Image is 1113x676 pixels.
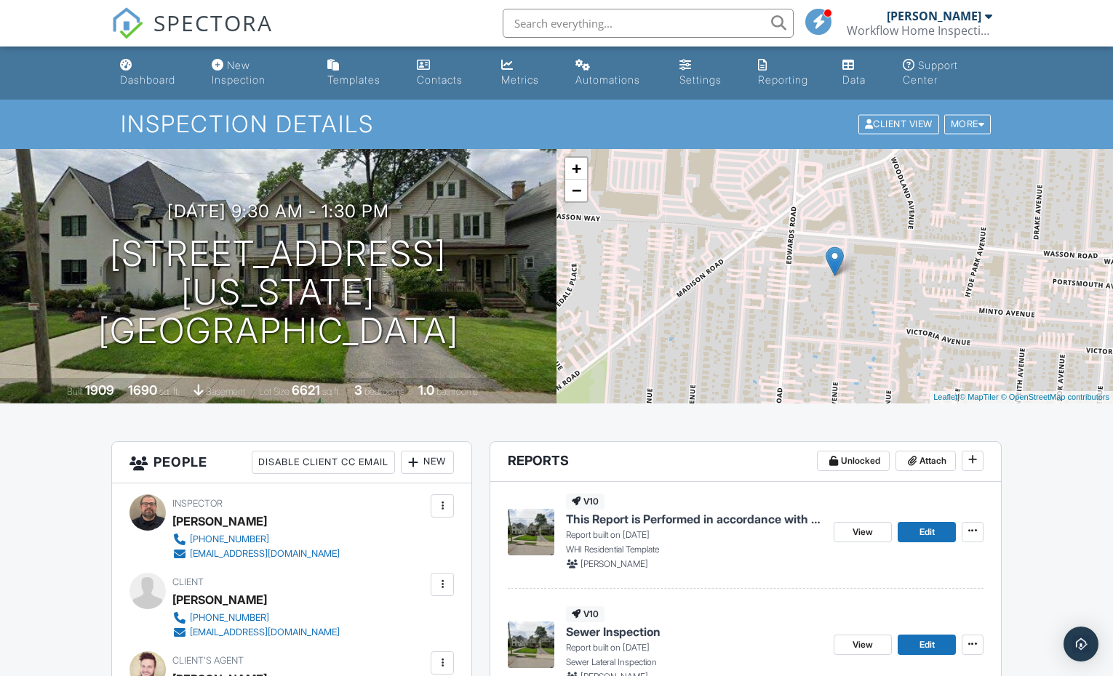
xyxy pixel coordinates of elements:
div: Dashboard [120,73,175,86]
a: © MapTiler [960,393,999,401]
div: [PERSON_NAME] [172,510,267,532]
div: New Inspection [212,59,266,86]
div: Reporting [758,73,808,86]
a: Data [837,52,885,94]
a: Automations (Basic) [570,52,662,94]
h1: [STREET_ADDRESS][US_STATE] [GEOGRAPHIC_DATA] [23,235,533,350]
h1: Inspection Details [121,111,992,137]
div: Templates [327,73,380,86]
span: bedrooms [364,386,404,397]
a: [EMAIL_ADDRESS][DOMAIN_NAME] [172,625,340,640]
a: Reporting [752,52,824,94]
span: SPECTORA [153,7,273,38]
div: Open Intercom Messenger [1064,627,1098,661]
div: [PERSON_NAME] [887,9,981,23]
a: [PHONE_NUMBER] [172,611,340,625]
a: Templates [322,52,399,94]
div: Settings [679,73,722,86]
a: SPECTORA [111,20,273,50]
div: | [930,391,1113,403]
div: Automations [575,73,640,86]
span: sq.ft. [322,386,340,397]
span: basement [206,386,245,397]
div: Contacts [417,73,463,86]
div: [PHONE_NUMBER] [190,612,269,624]
a: Settings [674,52,741,94]
div: 3 [354,382,362,398]
a: New Inspection [206,52,310,94]
a: Zoom out [565,180,587,201]
a: Contacts [411,52,483,94]
span: Inspector [172,498,223,509]
div: 1909 [85,382,114,398]
div: [EMAIL_ADDRESS][DOMAIN_NAME] [190,627,340,638]
h3: People [112,442,471,483]
div: Client View [858,115,939,134]
div: Metrics [501,73,539,86]
div: [PHONE_NUMBER] [190,534,269,545]
a: [PHONE_NUMBER] [172,532,340,547]
span: sq. ft. [159,386,180,397]
div: [EMAIL_ADDRESS][DOMAIN_NAME] [190,548,340,560]
a: Client View [857,118,943,129]
div: Support Center [903,59,958,86]
div: 6621 [292,382,320,398]
div: 1.0 [418,382,434,398]
input: Search everything... [503,9,794,38]
a: Metrics [495,52,559,94]
div: 1690 [128,382,157,398]
span: bathrooms [436,386,478,397]
span: Built [67,386,83,397]
span: Client's Agent [172,655,244,666]
h3: [DATE] 9:30 am - 1:30 pm [167,201,389,221]
div: More [944,115,992,134]
span: Lot Size [259,386,290,397]
div: Workflow Home Inspections [847,23,992,38]
div: Data [842,73,866,86]
div: New [401,451,454,474]
a: © OpenStreetMap contributors [1001,393,1109,401]
a: Dashboard [114,52,194,94]
div: Disable Client CC Email [252,451,395,474]
a: Leaflet [933,393,957,401]
a: Support Center [897,52,999,94]
a: [EMAIL_ADDRESS][DOMAIN_NAME] [172,547,340,561]
a: Zoom in [565,158,587,180]
div: [PERSON_NAME] [172,589,267,611]
span: Client [172,576,204,587]
img: The Best Home Inspection Software - Spectora [111,7,143,39]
